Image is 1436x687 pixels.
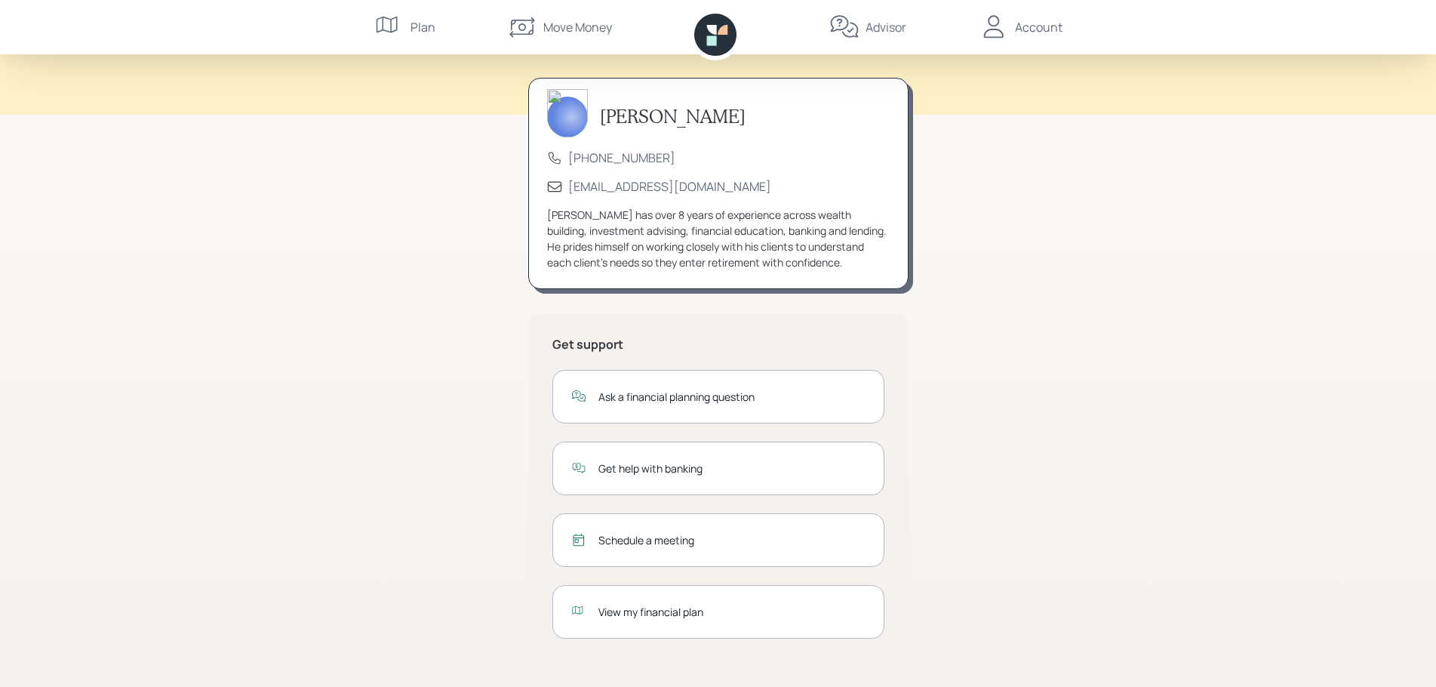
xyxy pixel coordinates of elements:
div: Advisor [866,18,906,36]
img: james-distasi-headshot.png [547,89,588,137]
div: Plan [411,18,435,36]
h3: [PERSON_NAME] [600,106,746,128]
div: View my financial plan [598,604,866,620]
div: [PERSON_NAME] has over 8 years of experience across wealth building, investment advising, financi... [547,207,890,270]
div: Move Money [543,18,612,36]
div: Get help with banking [598,461,866,476]
div: Account [1015,18,1062,36]
div: Schedule a meeting [598,532,866,548]
div: Ask a financial planning question [598,389,866,405]
h5: Get support [552,337,884,352]
a: [PHONE_NUMBER] [568,149,675,166]
a: [EMAIL_ADDRESS][DOMAIN_NAME] [568,178,771,195]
